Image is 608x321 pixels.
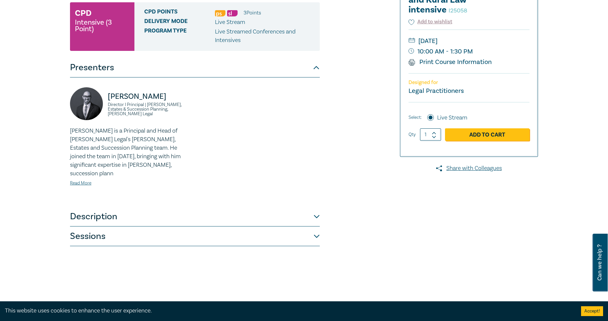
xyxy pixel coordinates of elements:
a: Share with Colleagues [400,164,538,173]
p: Designed for [409,79,529,86]
small: I25058 [449,7,467,14]
a: Add to Cart [445,128,529,141]
span: Program type [144,28,215,45]
img: Substantive Law [227,10,238,16]
input: 1 [420,128,441,141]
small: Director I Principal | [PERSON_NAME], Estates & Succession Planning, [PERSON_NAME] Legal [108,102,191,116]
small: 10:00 AM - 1:30 PM [409,46,529,57]
span: Can we help ? [596,238,603,288]
p: Live Streamed Conferences and Intensives [215,28,315,45]
small: [DATE] [409,36,529,46]
span: Live Stream [215,18,245,26]
h3: CPD [75,7,91,19]
button: Accept cookies [581,306,603,316]
small: Intensive (3 Point) [75,19,129,32]
span: Select: [409,114,422,121]
button: Sessions [70,226,320,246]
label: Live Stream [437,114,467,122]
img: https://s3.ap-southeast-2.amazonaws.com/leo-cussen-store-production-content/Contacts/Stefan%20Man... [70,87,103,120]
a: Print Course Information [409,58,492,66]
button: Presenters [70,58,320,77]
p: [PERSON_NAME] is a Principal and Head of [PERSON_NAME] Legal's [PERSON_NAME], Estates and Success... [70,127,191,178]
img: Professional Skills [215,10,225,16]
span: Delivery Mode [144,18,215,27]
p: [PERSON_NAME] [108,91,191,102]
a: Read More [70,180,91,186]
span: CPD Points [144,9,215,17]
button: Description [70,207,320,226]
li: 3 Point s [244,9,261,17]
div: This website uses cookies to enhance the user experience. [5,307,571,315]
small: Legal Practitioners [409,87,464,95]
button: Add to wishlist [409,18,452,26]
label: Qty [409,131,416,138]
